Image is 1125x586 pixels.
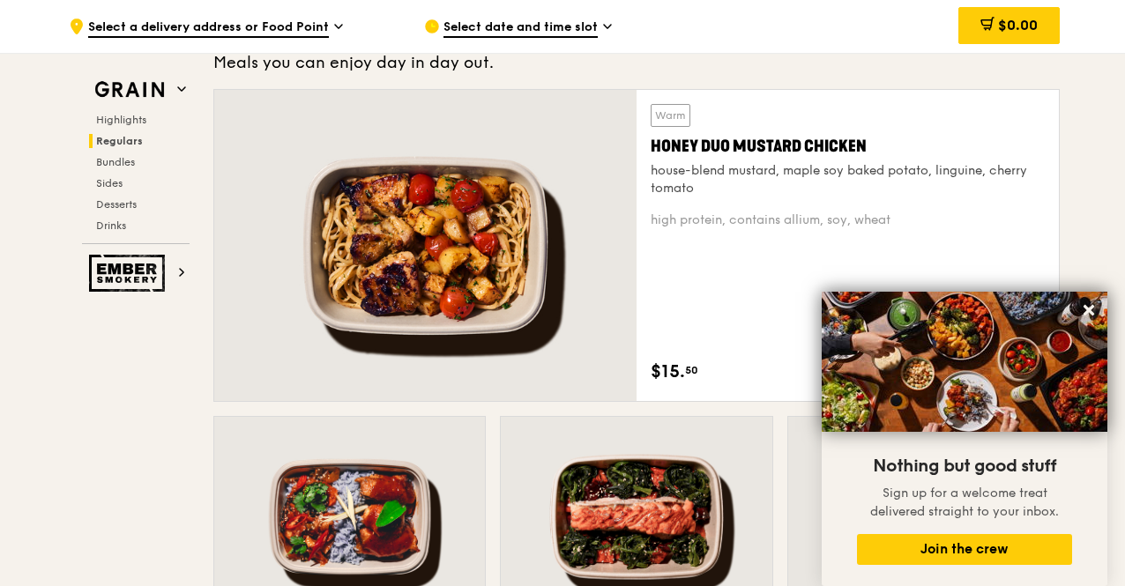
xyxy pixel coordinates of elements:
span: Desserts [96,198,137,211]
button: Join the crew [857,534,1072,565]
span: Highlights [96,114,146,126]
span: Select date and time slot [443,19,598,38]
span: $15. [651,359,685,385]
img: Ember Smokery web logo [89,255,170,292]
span: Sign up for a welcome treat delivered straight to your inbox. [870,486,1059,519]
div: Warm [651,104,690,127]
span: Sides [96,177,123,189]
span: Nothing but good stuff [873,456,1056,477]
img: Grain web logo [89,74,170,106]
span: 50 [685,363,698,377]
div: Honey Duo Mustard Chicken [651,134,1045,159]
span: Select a delivery address or Food Point [88,19,329,38]
img: DSC07876-Edit02-Large.jpeg [822,292,1107,432]
button: Close [1075,296,1103,324]
span: $0.00 [998,17,1038,33]
span: Drinks [96,219,126,232]
span: Regulars [96,135,143,147]
span: Bundles [96,156,135,168]
div: house-blend mustard, maple soy baked potato, linguine, cherry tomato [651,162,1045,197]
div: high protein, contains allium, soy, wheat [651,211,1045,229]
div: Meals you can enjoy day in day out. [213,50,1060,75]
